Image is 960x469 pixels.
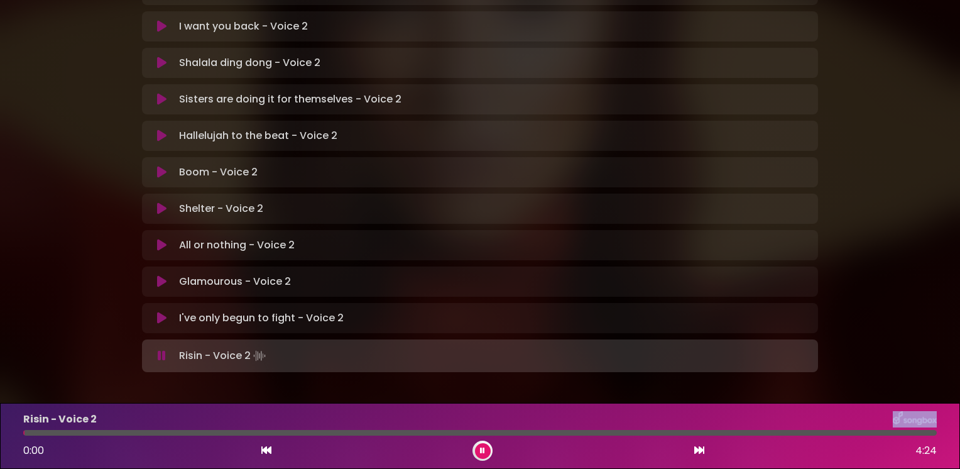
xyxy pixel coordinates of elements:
p: I want you back - Voice 2 [179,19,308,34]
p: Shelter - Voice 2 [179,201,263,216]
p: Boom - Voice 2 [179,165,258,180]
p: Risin - Voice 2 [179,347,268,365]
p: Risin - Voice 2 [23,412,97,427]
img: waveform4.gif [251,347,268,365]
img: songbox-logo-white.png [893,411,937,428]
p: All or nothing - Voice 2 [179,238,295,253]
p: Hallelujah to the beat - Voice 2 [179,128,337,143]
p: Shalala ding dong - Voice 2 [179,55,320,70]
p: I've only begun to fight - Voice 2 [179,311,344,326]
p: Sisters are doing it for themselves - Voice 2 [179,92,401,107]
p: Glamourous - Voice 2 [179,274,291,289]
